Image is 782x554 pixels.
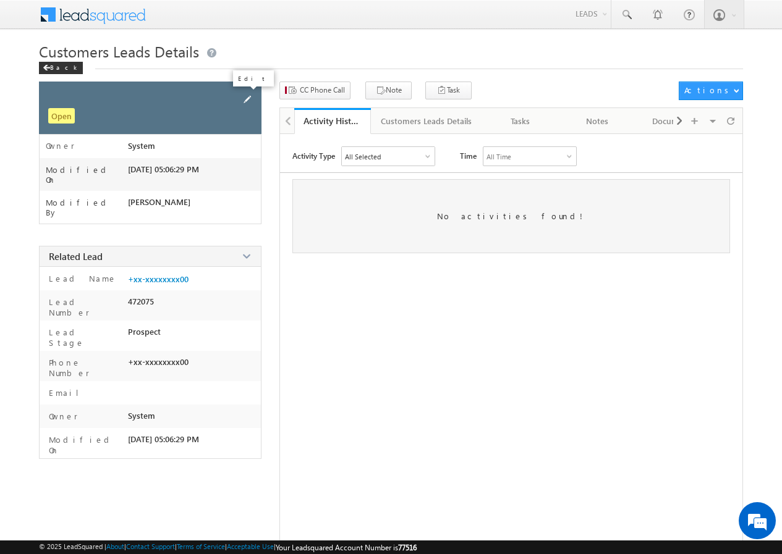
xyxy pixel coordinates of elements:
[679,82,742,100] button: Actions
[128,434,199,444] span: [DATE] 05:06:29 PM
[483,108,559,134] a: Tasks
[398,543,417,552] span: 77516
[636,108,713,134] a: Documents
[46,141,75,151] label: Owner
[46,327,123,348] label: Lead Stage
[106,542,124,550] a: About
[646,114,702,128] div: Documents
[304,115,362,127] div: Activity History
[39,542,417,552] span: © 2025 LeadSquared | | | | |
[559,108,636,134] a: Notes
[46,411,78,421] label: Owner
[371,108,483,134] a: Customers Leads Details
[569,114,625,128] div: Notes
[227,542,274,550] a: Acceptable Use
[493,114,548,128] div: Tasks
[46,273,117,283] label: Lead Name
[238,74,269,83] p: Edit
[128,141,155,151] span: System
[46,387,88,398] label: Email
[294,108,371,133] li: Activity History
[684,85,733,96] div: Actions
[487,153,511,161] div: All Time
[425,82,472,99] button: Task
[46,296,123,317] label: Lead Number
[276,543,417,552] span: Your Leadsquared Account Number is
[126,542,175,550] a: Contact Support
[342,147,435,166] div: All Selected
[292,146,335,165] span: Activity Type
[292,179,729,253] div: No activities found!
[279,82,351,99] button: CC Phone Call
[128,357,189,367] span: +xx-xxxxxxxx00
[46,357,123,378] label: Phone Number
[300,85,345,96] span: CC Phone Call
[46,198,128,217] label: Modified By
[460,146,477,165] span: Time
[345,153,381,161] div: All Selected
[39,62,83,74] div: Back
[39,41,199,61] span: Customers Leads Details
[46,434,123,455] label: Modified On
[48,108,75,124] span: Open
[381,114,472,128] div: Customers Leads Details
[294,108,371,134] a: Activity History
[128,274,189,284] a: +xx-xxxxxxxx00
[365,82,412,99] button: Note
[177,542,225,550] a: Terms of Service
[49,250,103,262] span: Related Lead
